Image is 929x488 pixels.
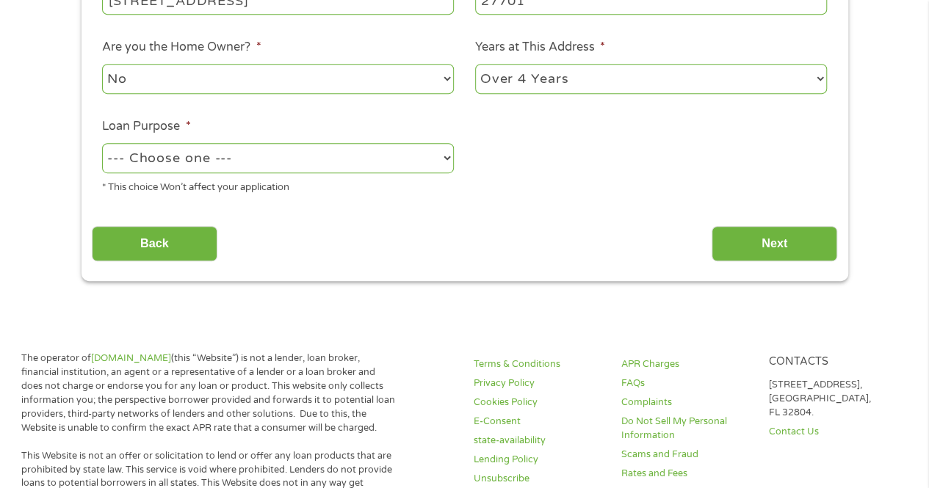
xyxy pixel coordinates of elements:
[475,40,605,55] label: Years at This Address
[621,467,751,481] a: Rates and Fees
[769,378,899,420] p: [STREET_ADDRESS], [GEOGRAPHIC_DATA], FL 32804.
[621,396,751,409] a: Complaints
[92,226,217,262] input: Back
[474,376,604,390] a: Privacy Policy
[91,352,171,364] a: [DOMAIN_NAME]
[621,415,751,443] a: Do Not Sell My Personal Information
[474,453,604,467] a: Lending Policy
[474,357,604,371] a: Terms & Conditions
[712,226,837,262] input: Next
[21,352,399,434] p: The operator of (this “Website”) is not a lender, loan broker, financial institution, an agent or...
[621,357,751,371] a: APR Charges
[102,175,454,195] div: * This choice Won’t affect your application
[769,355,899,369] h4: Contacts
[621,448,751,462] a: Scams and Fraud
[102,119,190,134] label: Loan Purpose
[474,434,604,448] a: state-availability
[621,376,751,390] a: FAQs
[474,472,604,486] a: Unsubscribe
[474,415,604,429] a: E-Consent
[474,396,604,409] a: Cookies Policy
[102,40,261,55] label: Are you the Home Owner?
[769,425,899,439] a: Contact Us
